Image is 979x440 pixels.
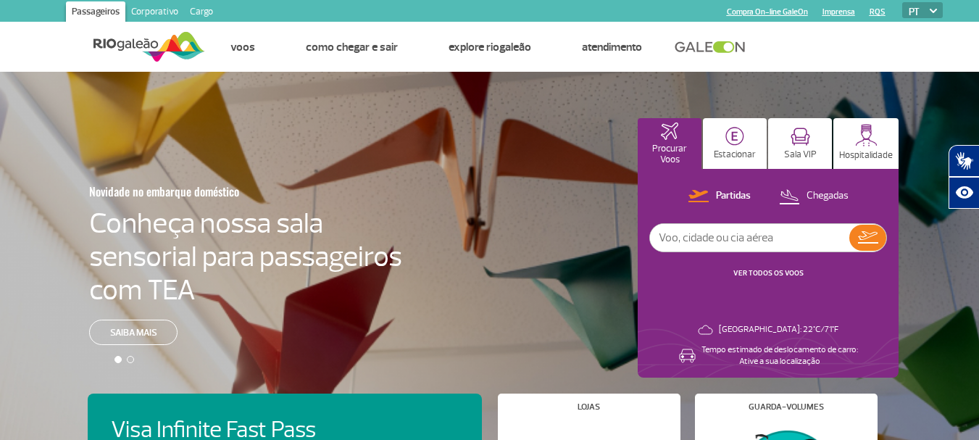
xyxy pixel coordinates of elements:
p: Partidas [716,189,751,203]
a: Passageiros [66,1,125,25]
a: Corporativo [125,1,184,25]
button: Abrir tradutor de língua de sinais. [949,145,979,177]
button: VER TODOS OS VOOS [729,267,808,279]
p: Sala VIP [784,149,817,160]
h4: Guarda-volumes [749,403,824,411]
img: hospitality.svg [855,124,878,146]
img: airplaneHomeActive.svg [661,123,678,140]
a: VER TODOS OS VOOS [733,268,804,278]
button: Hospitalidade [833,118,899,169]
img: carParkingHome.svg [725,127,744,146]
p: Tempo estimado de deslocamento de carro: Ative a sua localização [701,344,858,368]
button: Partidas [684,187,755,206]
h3: Novidade no embarque doméstico [89,176,331,207]
a: Cargo [184,1,219,25]
a: Atendimento [582,40,642,54]
button: Sala VIP [768,118,832,169]
img: vipRoom.svg [791,128,810,146]
button: Abrir recursos assistivos. [949,177,979,209]
a: Saiba mais [89,320,178,345]
a: Compra On-line GaleOn [727,7,808,17]
a: Imprensa [822,7,855,17]
p: [GEOGRAPHIC_DATA]: 22°C/71°F [719,324,838,336]
a: Voos [230,40,255,54]
button: Chegadas [775,187,853,206]
button: Procurar Voos [638,118,701,169]
p: Chegadas [807,189,849,203]
h4: Lojas [578,403,600,411]
p: Hospitalidade [839,150,893,161]
a: Explore RIOgaleão [449,40,531,54]
a: RQS [870,7,886,17]
p: Procurar Voos [645,144,694,165]
input: Voo, cidade ou cia aérea [650,224,849,252]
button: Estacionar [703,118,767,169]
a: Como chegar e sair [306,40,398,54]
h4: Conheça nossa sala sensorial para passageiros com TEA [89,207,402,307]
div: Plugin de acessibilidade da Hand Talk. [949,145,979,209]
p: Estacionar [714,149,756,160]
